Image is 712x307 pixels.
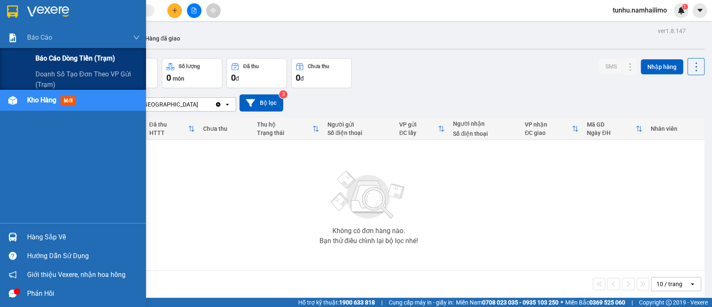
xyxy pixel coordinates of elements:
svg: Clear value [215,101,221,108]
div: Hướng dẫn sử dụng [27,250,140,262]
div: Người nhận [453,120,516,127]
span: caret-down [696,7,704,14]
div: Số điện thoại [327,129,391,136]
span: copyright [666,299,672,305]
button: Hàng đã giao [138,28,187,48]
div: Ngày ĐH [587,129,636,136]
span: 1 [683,4,686,10]
sup: 3 [279,90,287,99]
img: svg+xml;base64,PHN2ZyBjbGFzcz0ibGlzdC1wbHVnX19zdmciIHhtbG5zPSJodHRwOi8vd3d3LnczLm9yZy8yMDAwL3N2Zy... [327,166,410,224]
div: Phản hồi [27,287,140,300]
span: message [9,289,17,297]
strong: 0369 525 060 [589,299,625,306]
span: Hỗ trợ kỹ thuật: [298,298,375,307]
div: Chưa thu [203,125,249,132]
div: Trạng thái [257,129,312,136]
button: plus [167,3,182,18]
img: solution-icon [8,33,17,42]
span: 0 [231,73,236,83]
span: Báo cáo dòng tiền (trạm) [35,53,115,63]
span: environment [58,56,63,62]
span: Giới thiệu Vexere, nhận hoa hồng [27,269,126,280]
div: ver 1.8.147 [658,26,686,36]
img: warehouse-icon [8,96,17,105]
div: Thu hộ [257,121,312,128]
div: Hàng sắp về [27,231,140,244]
span: mới [60,96,76,105]
div: ĐC lấy [399,129,438,136]
li: VP VP chợ Mũi Né [58,45,111,54]
span: tunhu.namhailimo [606,5,674,15]
svg: open [689,281,696,287]
div: VP nhận [525,121,572,128]
span: đ [236,75,239,82]
span: đ [300,75,304,82]
button: caret-down [692,3,707,18]
div: HTTT [149,129,188,136]
span: Miền Nam [456,298,559,307]
button: Số lượng0món [162,58,222,88]
input: Selected VP chợ Mũi Né. [199,100,200,109]
div: Đã thu [243,63,259,69]
th: Toggle SortBy [145,118,199,140]
span: | [381,298,382,307]
span: question-circle [9,252,17,260]
span: | [631,298,633,307]
span: Doanh số tạo đơn theo VP gửi (trạm) [35,69,140,90]
span: Kho hàng [27,96,56,104]
div: Mã GD [587,121,636,128]
span: plus [172,8,178,13]
li: Nam Hải Limousine [4,4,121,36]
th: Toggle SortBy [395,118,449,140]
strong: 0708 023 035 - 0935 103 250 [482,299,559,306]
div: Bạn thử điều chỉnh lại bộ lọc nhé! [319,238,418,244]
div: Số điện thoại [453,130,516,137]
div: Số lượng [179,63,200,69]
span: Cung cấp máy in - giấy in: [389,298,454,307]
button: Nhập hàng [641,59,683,74]
div: Đã thu [149,121,188,128]
button: SMS [598,59,623,74]
sup: 1 [682,4,688,10]
div: Người gửi [327,121,391,128]
button: aim [206,3,221,18]
img: logo.jpg [4,4,33,33]
span: 0 [296,73,300,83]
span: aim [210,8,216,13]
div: Nhân viên [651,125,700,132]
span: ⚪️ [561,301,563,304]
div: 10 / trang [657,280,682,288]
span: down [133,34,140,41]
span: Miền Bắc [565,298,625,307]
button: Bộ lọc [239,94,283,112]
svg: open [224,101,231,108]
th: Toggle SortBy [583,118,647,140]
img: icon-new-feature [677,7,685,14]
span: notification [9,271,17,279]
button: Đã thu0đ [226,58,287,88]
li: VP VP [PERSON_NAME] Lão [4,45,58,73]
button: Chưa thu0đ [291,58,352,88]
div: VP [GEOGRAPHIC_DATA] [133,100,198,109]
span: 0 [166,73,171,83]
div: VP gửi [399,121,438,128]
div: Chưa thu [308,63,329,69]
th: Toggle SortBy [253,118,323,140]
strong: 1900 633 818 [339,299,375,306]
button: file-add [187,3,201,18]
div: ĐC giao [525,129,572,136]
img: warehouse-icon [8,233,17,241]
span: món [173,75,184,82]
span: file-add [191,8,197,13]
span: Báo cáo [27,32,52,43]
th: Toggle SortBy [521,118,583,140]
div: Không có đơn hàng nào. [332,228,405,234]
img: logo-vxr [7,5,18,18]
